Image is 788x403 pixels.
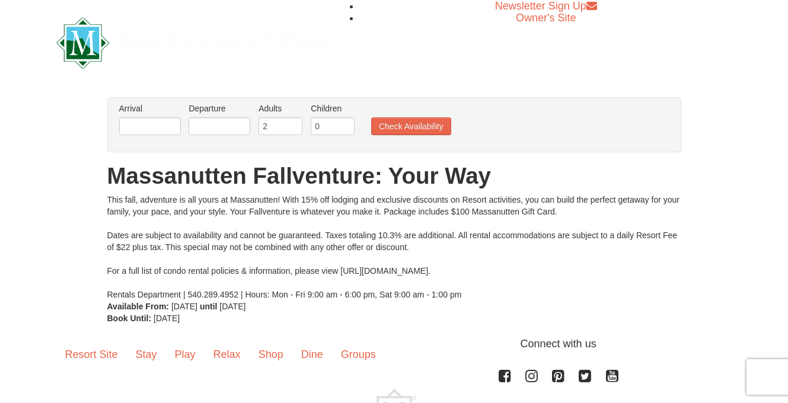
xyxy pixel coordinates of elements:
img: Massanutten Resort Logo [56,17,328,69]
label: Arrival [119,103,181,114]
a: Relax [205,336,250,373]
strong: until [200,302,218,311]
a: Shop [250,336,292,373]
label: Adults [259,103,302,114]
h1: Massanutten Fallventure: Your Way [107,164,681,188]
a: Owner's Site [516,12,576,24]
label: Departure [189,103,250,114]
a: Resort Site [56,336,127,373]
button: Check Availability [371,117,451,135]
strong: Available From: [107,302,170,311]
span: [DATE] [219,302,245,311]
p: Connect with us [56,336,732,352]
div: This fall, adventure is all yours at Massanutten! With 15% off lodging and exclusive discounts on... [107,194,681,300]
a: Massanutten Resort [56,27,328,55]
a: Play [166,336,205,373]
label: Children [311,103,355,114]
a: Stay [127,336,166,373]
span: [DATE] [154,314,180,323]
a: Dine [292,336,332,373]
strong: Book Until: [107,314,152,323]
a: Groups [332,336,385,373]
span: [DATE] [171,302,197,311]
